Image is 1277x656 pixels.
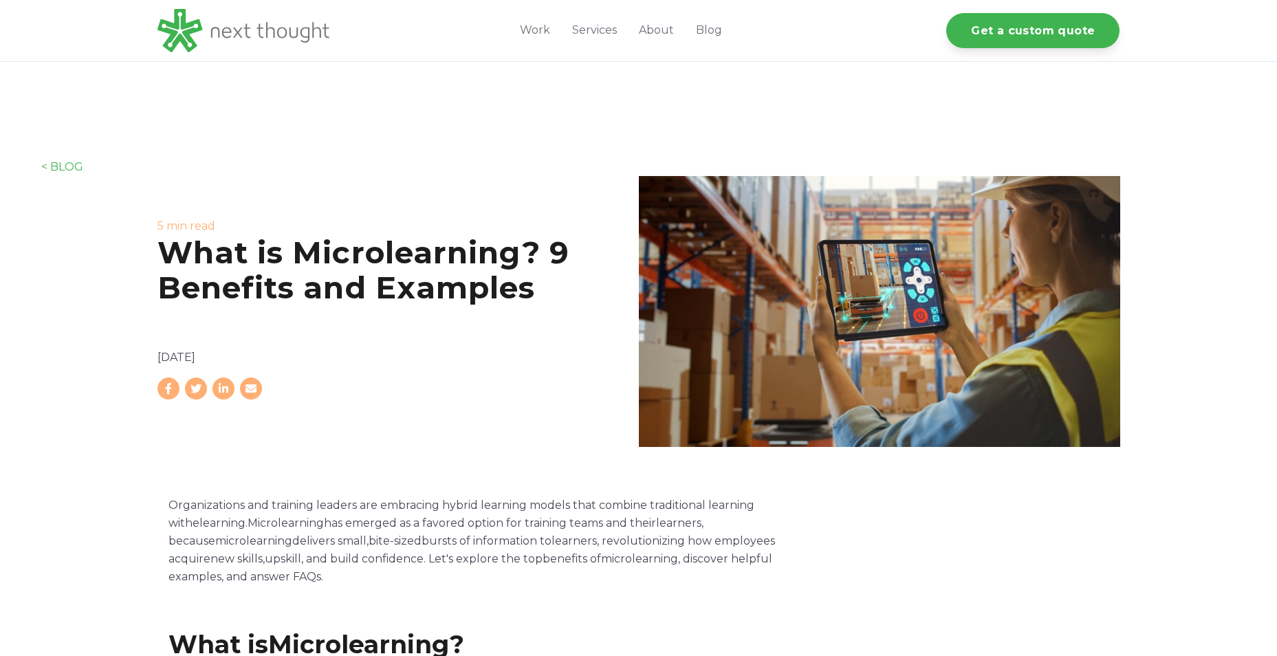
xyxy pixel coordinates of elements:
span: benefits of [543,552,601,565]
span: microlearning [215,534,292,547]
span: learners [552,534,597,547]
p: Organizations and training leaders are embracing hybrid learning models that combine traditional ... [168,496,788,586]
label: 5 min read [157,219,215,232]
img: LG - NextThought Logo [157,9,329,52]
p: [DATE] [157,349,639,367]
span: Microlearning [248,516,324,529]
span: microlearning [601,552,678,565]
h1: What is Microlearning? 9 Benefits and Examples [157,235,639,305]
span: bite-sized [369,534,422,547]
a: < BLOG [41,160,83,173]
span: learners [656,516,701,529]
span: upskill [265,552,301,565]
span: new skills [210,552,263,565]
a: Get a custom quote [946,13,1120,48]
span: elearning [193,516,245,529]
